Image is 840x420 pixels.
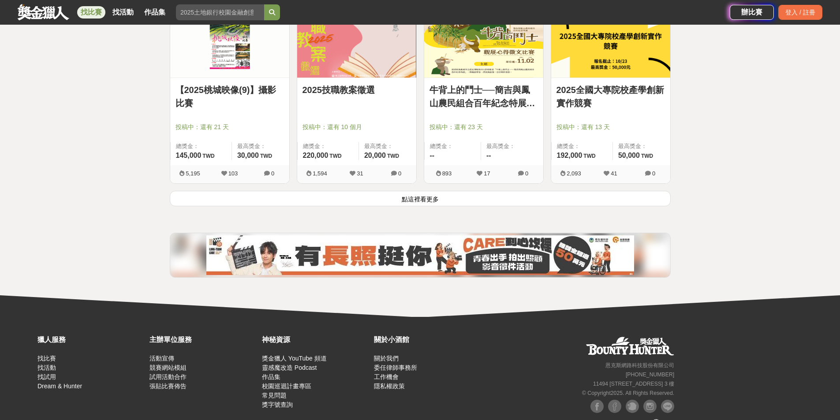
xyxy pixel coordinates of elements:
[364,142,411,151] span: 最高獎金：
[141,6,169,19] a: 作品集
[626,400,639,413] img: Plurk
[374,335,482,345] div: 關於小酒館
[149,364,187,371] a: 競賽網站模組
[618,152,640,159] span: 50,000
[175,83,284,110] a: 【2025桃城映像(9)】攝影比賽
[302,83,411,97] a: 2025技職教案徵選
[525,170,528,177] span: 0
[149,383,187,390] a: 張貼比賽佈告
[313,170,327,177] span: 1,594
[618,142,665,151] span: 最高獎金：
[302,123,411,132] span: 投稿中：還有 10 個月
[303,152,329,159] span: 220,000
[176,152,202,159] span: 145,000
[484,170,490,177] span: 17
[37,364,56,371] a: 找活動
[262,392,287,399] a: 常見問題
[605,362,674,368] small: 恩克斯網路科技股份有限公司
[557,152,582,159] span: 192,000
[228,170,238,177] span: 103
[778,5,822,20] div: 登入 / 註冊
[641,153,653,159] span: TWD
[77,6,105,19] a: 找比賽
[442,170,452,177] span: 893
[170,4,289,78] img: Cover Image
[262,335,370,345] div: 神秘資源
[149,373,187,380] a: 試用活動合作
[329,153,341,159] span: TWD
[643,400,657,413] img: Instagram
[202,153,214,159] span: TWD
[608,400,621,413] img: Facebook
[303,142,353,151] span: 總獎金：
[260,153,272,159] span: TWD
[237,152,259,159] span: 30,000
[374,364,417,371] a: 委任律師事務所
[170,191,671,206] button: 點這裡看更多
[486,142,538,151] span: 最高獎金：
[262,401,293,408] a: 獎字號查詢
[486,152,491,159] span: --
[590,400,604,413] img: Facebook
[262,355,327,362] a: 獎金獵人 YouTube 頻道
[556,83,665,110] a: 2025全國大專院校產學創新實作競賽
[551,4,670,78] img: Cover Image
[271,170,274,177] span: 0
[611,170,617,177] span: 41
[374,373,399,380] a: 工作機會
[424,4,543,78] img: Cover Image
[37,373,56,380] a: 找試用
[374,383,405,390] a: 隱私權政策
[186,170,200,177] span: 5,195
[297,4,416,78] img: Cover Image
[37,383,82,390] a: Dream & Hunter
[583,153,595,159] span: TWD
[357,170,363,177] span: 31
[149,335,257,345] div: 主辦單位服務
[109,6,137,19] a: 找活動
[374,355,399,362] a: 關於我們
[430,152,435,159] span: --
[430,142,476,151] span: 總獎金：
[176,142,226,151] span: 總獎金：
[567,170,581,177] span: 2,093
[387,153,399,159] span: TWD
[429,123,538,132] span: 投稿中：還有 23 天
[398,170,401,177] span: 0
[556,123,665,132] span: 投稿中：還有 13 天
[593,381,674,387] small: 11494 [STREET_ADDRESS] 3 樓
[262,383,311,390] a: 校園巡迴計畫專區
[149,355,174,362] a: 活動宣傳
[582,390,674,396] small: © Copyright 2025 . All Rights Reserved.
[364,152,386,159] span: 20,000
[661,400,674,413] img: LINE
[237,142,284,151] span: 最高獎金：
[175,123,284,132] span: 投稿中：還有 21 天
[652,170,655,177] span: 0
[429,83,538,110] a: 牛背上的鬥士──簡吉與鳳山農民組合百年紀念特展觀展心得 徵文比賽
[262,373,280,380] a: 作品集
[730,5,774,20] a: 辦比賽
[176,4,264,20] input: 2025土地銀行校園金融創意挑戰賽：從你出發 開啟智慧金融新頁
[626,372,674,378] small: [PHONE_NUMBER]
[37,335,145,345] div: 獵人服務
[262,364,317,371] a: 靈感魔改造 Podcast
[37,355,56,362] a: 找比賽
[206,235,634,275] img: 0454c82e-88f2-4dcc-9ff1-cb041c249df3.jpg
[557,142,607,151] span: 總獎金：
